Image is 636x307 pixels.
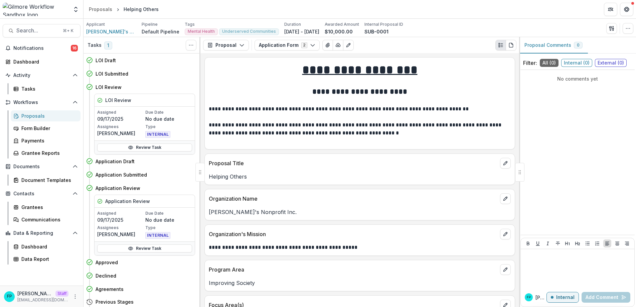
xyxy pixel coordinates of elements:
p: Awarded Amount [325,21,359,27]
span: Search... [16,27,59,34]
span: Underserved Communities [222,29,276,34]
span: All ( 0 ) [540,59,559,67]
p: Due Date [145,109,192,115]
button: Ordered List [593,239,601,247]
button: Heading 2 [574,239,582,247]
div: Grantees [21,204,75,211]
button: Get Help [620,3,633,16]
span: 16 [71,45,78,52]
h4: Application Draft [96,158,135,165]
div: Proposals [89,6,112,13]
a: Review Task [97,244,192,252]
button: Proposal Comments [519,37,588,54]
div: Communications [21,216,75,223]
span: INTERNAL [145,131,170,138]
p: Filter: [523,59,537,67]
p: Organization Name [209,195,497,203]
p: Tags [185,21,195,27]
h4: LOI Submitted [96,70,128,77]
a: [PERSON_NAME]'s Nonprofit Inc. [86,28,136,35]
p: [DATE] - [DATE] [284,28,319,35]
button: edit [500,158,511,169]
button: Open Activity [3,70,81,81]
button: More [71,293,79,301]
p: No due date [145,216,192,223]
a: Proposals [86,4,115,14]
p: 09/17/2025 [97,216,144,223]
h4: Application Submitted [96,171,147,178]
a: Proposals [11,110,81,121]
a: Payments [11,135,81,146]
p: [PERSON_NAME] [535,294,546,301]
p: No due date [145,115,192,122]
p: Type [145,225,192,231]
button: Bullet List [584,239,592,247]
p: Proposal Title [209,159,497,167]
h4: Previous Stages [96,298,134,305]
button: Proposal [203,40,249,50]
p: Organization's Mission [209,230,497,238]
div: Dashboard [13,58,75,65]
span: Notifications [13,45,71,51]
span: Data & Reporting [13,230,70,236]
h4: LOI Draft [96,57,116,64]
div: Form Builder [21,125,75,132]
button: Notifications16 [3,43,81,54]
button: edit [500,264,511,275]
a: Form Builder [11,123,81,134]
span: 0 [577,43,580,47]
a: Grantees [11,202,81,213]
button: Add Comment [582,292,630,303]
p: Staff [55,291,68,297]
nav: breadcrumb [86,4,161,14]
button: View Attached Files [322,40,333,50]
h5: Application Review [105,198,150,205]
span: Workflows [13,100,70,105]
button: PDF view [506,40,516,50]
a: Dashboard [11,241,81,252]
p: [EMAIL_ADDRESS][DOMAIN_NAME] [17,297,68,303]
span: Documents [13,164,70,170]
p: [PERSON_NAME]'s Nonprofit Inc. [209,208,511,216]
button: edit [500,193,511,204]
button: Align Center [613,239,621,247]
button: Toggle View Cancelled Tasks [186,40,196,50]
div: Document Templates [21,177,75,184]
p: Duration [284,21,301,27]
div: Grantee Reports [21,149,75,157]
div: Fanny Pinoul [527,296,531,299]
span: 1 [104,41,112,49]
p: Default Pipeline [142,28,179,35]
div: Helping Others [124,6,159,13]
p: Pipeline [142,21,158,27]
span: Mental Health [188,29,215,34]
button: Application Form2 [255,40,320,50]
button: Edit as form [343,40,354,50]
div: ⌘ + K [61,27,75,34]
p: $10,000.00 [325,28,353,35]
p: Improving Society [209,279,511,287]
h4: Declined [96,272,116,279]
button: Open Documents [3,161,81,172]
button: Open Contacts [3,188,81,199]
span: Activity [13,73,70,78]
h4: Agreements [96,286,124,293]
button: Plaintext view [495,40,506,50]
h5: LOI Review [105,97,131,104]
a: Communications [11,214,81,225]
div: Payments [21,137,75,144]
div: Tasks [21,85,75,92]
p: Assignees [97,225,144,231]
button: Open Data & Reporting [3,228,81,238]
p: Internal [556,295,575,300]
p: No comments yet [523,75,632,82]
p: Due Date [145,210,192,216]
h4: Application Review [96,185,140,192]
p: Type [145,124,192,130]
a: Document Templates [11,175,81,186]
img: Gilmore Workflow Sandbox logo [3,3,68,16]
p: Internal Proposal ID [364,21,403,27]
div: Dashboard [21,243,75,250]
button: Italicize [544,239,552,247]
